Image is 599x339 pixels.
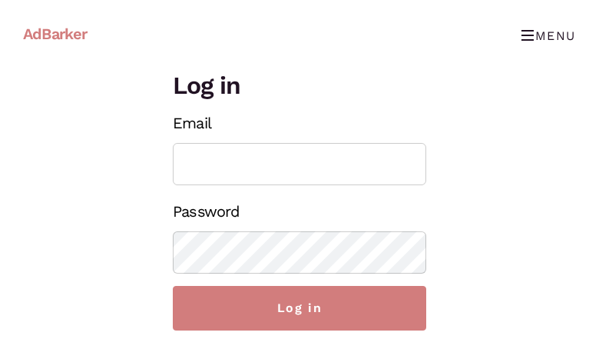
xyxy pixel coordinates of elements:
a: AdBarker [23,16,88,52]
button: Toggle navigation [512,18,576,49]
h2: Log in [173,68,426,103]
input: Log in [173,286,426,331]
label: Password [173,198,240,225]
label: Email [173,109,211,137]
